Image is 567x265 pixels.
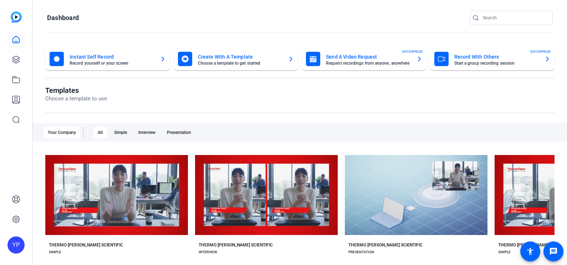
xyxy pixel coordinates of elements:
span: ENTERPRISE [402,49,423,54]
input: Search [483,14,547,22]
div: PRESENTATION [348,249,374,255]
div: INTERVIEW [199,249,217,255]
span: ENTERPRISE [530,49,551,54]
h1: Templates [45,86,107,95]
p: Choose a template to use [45,95,107,103]
mat-card-subtitle: Record yourself or your screen [70,61,154,65]
mat-card-title: Create With A Template [198,52,283,61]
img: blue-gradient.svg [11,11,22,22]
mat-card-title: Send A Video Request [326,52,411,61]
div: SIMPLE [49,249,61,255]
mat-icon: message [549,247,558,256]
div: Your Company [44,127,80,138]
div: THERMO [PERSON_NAME] SCIENTIFIC [199,242,273,248]
div: THERMO [PERSON_NAME] SCIENTIFIC [49,242,123,248]
mat-card-subtitle: Request recordings from anyone, anywhere [326,61,411,65]
h1: Dashboard [47,14,79,22]
mat-card-title: Instant Self Record [70,52,154,61]
button: Record With OthersStart a group recording sessionENTERPRISE [430,47,555,70]
mat-icon: accessibility [526,247,535,256]
mat-card-title: Record With Others [454,52,539,61]
div: THERMO [PERSON_NAME] SCIENTIFIC [348,242,423,248]
div: All [93,127,107,138]
div: Interview [134,127,160,138]
button: Create With A TemplateChoose a template to get started [174,47,298,70]
mat-card-subtitle: Choose a template to get started [198,61,283,65]
div: YP [7,236,25,254]
mat-card-subtitle: Start a group recording session [454,61,539,65]
div: SIMPLE [498,249,511,255]
button: Send A Video RequestRequest recordings from anyone, anywhereENTERPRISE [302,47,426,70]
div: Simple [110,127,131,138]
button: Instant Self RecordRecord yourself or your screen [45,47,170,70]
div: Presentation [163,127,195,138]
